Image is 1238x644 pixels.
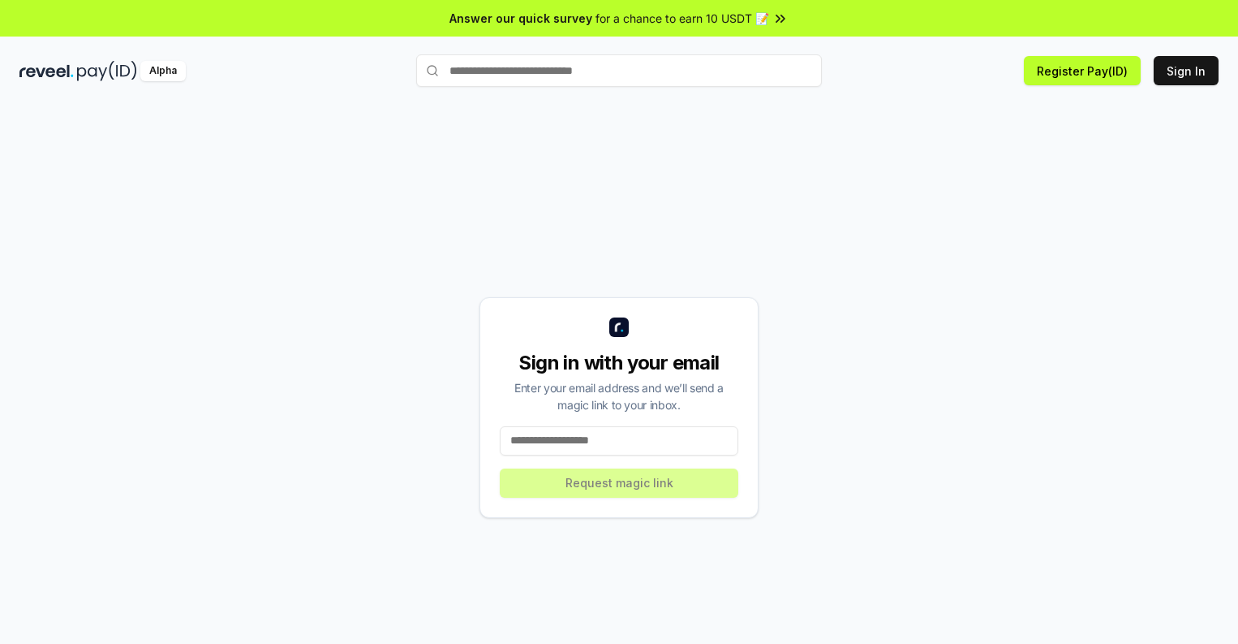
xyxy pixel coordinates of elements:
img: pay_id [77,61,137,81]
div: Sign in with your email [500,350,738,376]
span: Answer our quick survey [449,10,592,27]
button: Sign In [1154,56,1219,85]
div: Alpha [140,61,186,81]
button: Register Pay(ID) [1024,56,1141,85]
img: reveel_dark [19,61,74,81]
img: logo_small [609,318,629,337]
span: for a chance to earn 10 USDT 📝 [595,10,769,27]
div: Enter your email address and we’ll send a magic link to your inbox. [500,379,738,413]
